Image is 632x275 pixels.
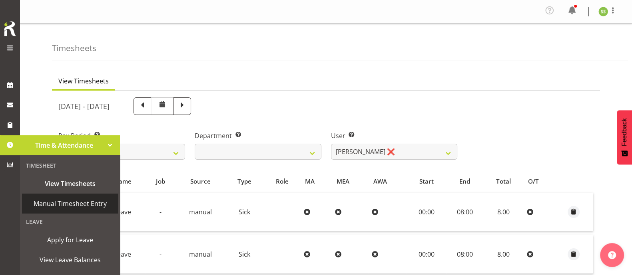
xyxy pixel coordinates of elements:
[189,250,212,259] span: manual
[451,177,479,186] div: End
[617,110,632,164] button: Feedback - Show survey
[230,177,259,186] div: Type
[337,177,364,186] div: MEA
[373,177,402,186] div: AWA
[26,234,114,246] span: Apply for Leave
[269,177,296,186] div: Role
[488,177,519,186] div: Total
[331,131,458,140] label: User
[407,193,446,231] td: 00:00
[407,235,446,273] td: 00:00
[411,177,442,186] div: Start
[105,177,140,186] div: Name
[22,157,118,174] div: Timesheet
[159,250,161,259] span: -
[26,178,114,190] span: View Timesheets
[225,235,264,273] td: Sick
[305,177,327,186] div: MA
[621,118,628,146] span: Feedback
[20,135,120,155] a: Time & Attendance
[195,131,321,140] label: Department
[22,230,118,250] a: Apply for Leave
[22,174,118,194] a: View Timesheets
[189,208,212,216] span: manual
[598,7,608,16] img: sivanila-sapati8639.jpg
[22,214,118,230] div: Leave
[52,44,96,53] h4: Timesheets
[528,177,552,186] div: O/T
[608,251,616,259] img: help-xxl-2.png
[484,193,524,231] td: 8.00
[26,198,114,210] span: Manual Timesheet Entry
[150,177,171,186] div: Job
[446,235,484,273] td: 08:00
[114,250,131,259] span: Leave
[58,102,110,111] h5: [DATE] - [DATE]
[159,208,161,216] span: -
[26,254,114,266] span: View Leave Balances
[24,139,104,151] span: Time & Attendance
[58,76,109,86] span: View Timesheets
[446,193,484,231] td: 08:00
[225,193,264,231] td: Sick
[58,131,185,140] label: Pay Period
[484,235,524,273] td: 8.00
[180,177,221,186] div: Source
[22,250,118,270] a: View Leave Balances
[2,20,18,38] img: Rosterit icon logo
[114,208,131,216] span: Leave
[22,194,118,214] a: Manual Timesheet Entry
